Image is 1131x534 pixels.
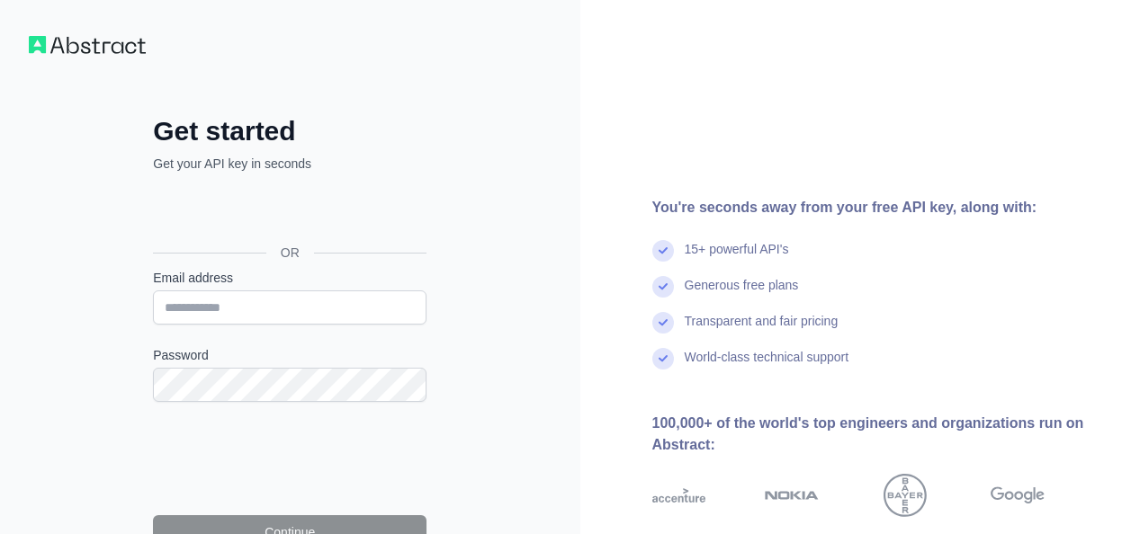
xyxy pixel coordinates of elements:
[153,269,426,287] label: Email address
[652,348,674,369] img: check mark
[652,474,706,517] img: accenture
[266,244,314,262] span: OR
[652,413,1103,456] div: 100,000+ of the world's top engineers and organizations run on Abstract:
[685,276,799,312] div: Generous free plans
[29,36,146,54] img: Workflow
[652,240,674,262] img: check mark
[652,276,674,298] img: check mark
[153,155,426,173] p: Get your API key in seconds
[685,312,839,348] div: Transparent and fair pricing
[144,192,432,232] iframe: Botão "Fazer login com o Google"
[685,348,849,384] div: World-class technical support
[652,312,674,334] img: check mark
[991,474,1045,517] img: google
[153,346,426,364] label: Password
[884,474,927,517] img: bayer
[153,423,426,494] iframe: reCAPTCHA
[685,240,789,276] div: 15+ powerful API's
[765,474,819,517] img: nokia
[153,115,426,147] h2: Get started
[652,197,1103,218] div: You're seconds away from your free API key, along with:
